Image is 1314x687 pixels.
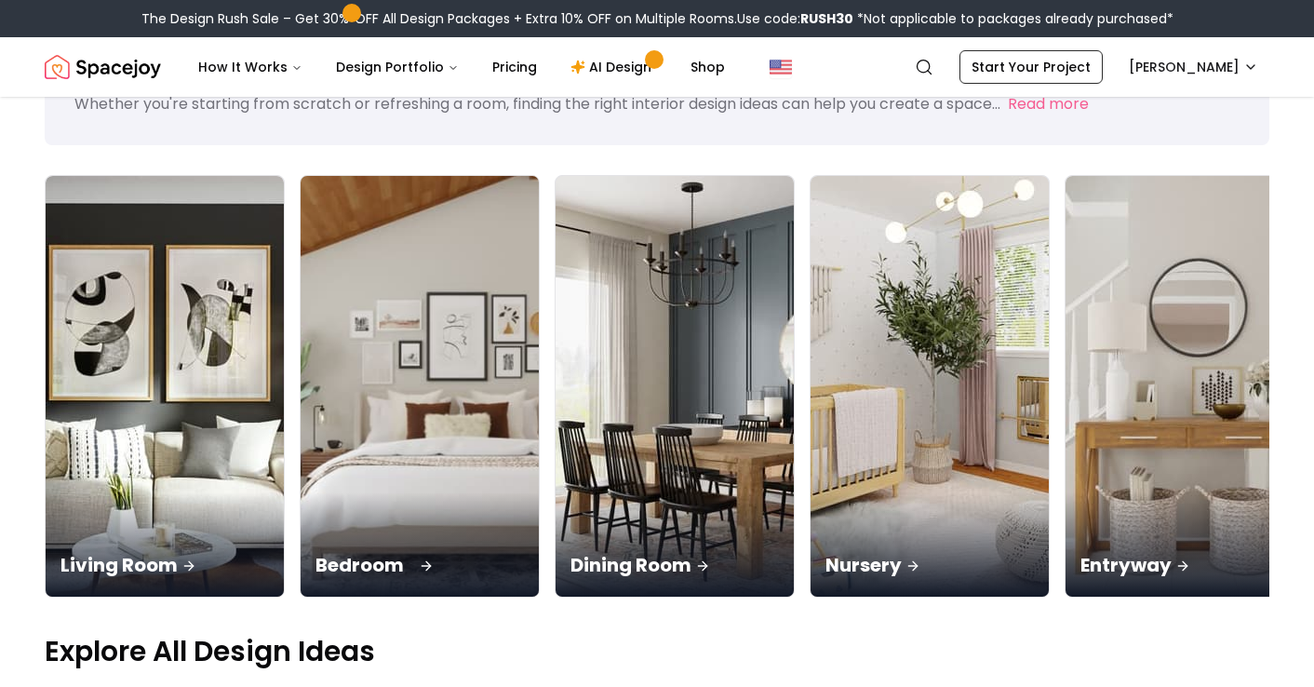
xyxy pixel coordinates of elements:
a: Pricing [477,48,552,86]
span: Use code: [737,9,853,28]
a: EntrywayEntryway [1065,175,1305,598]
img: Spacejoy Logo [45,48,161,86]
a: Dining RoomDining Room [555,175,795,598]
img: Living Room [46,176,284,597]
p: Whether you're starting from scratch or refreshing a room, finding the right interior design idea... [74,93,1000,114]
nav: Main [183,48,740,86]
a: NurseryNursery [810,175,1050,598]
img: Dining Room [556,176,794,597]
button: Read more [1008,93,1089,115]
img: Entryway [1066,176,1304,597]
p: Nursery [825,552,1034,578]
p: Entryway [1080,552,1289,578]
button: Design Portfolio [321,48,474,86]
img: Nursery [811,176,1049,597]
span: *Not applicable to packages already purchased* [853,9,1173,28]
a: BedroomBedroom [300,175,540,598]
img: United States [770,56,792,78]
button: How It Works [183,48,317,86]
a: AI Design [556,48,672,86]
a: Spacejoy [45,48,161,86]
p: Dining Room [570,552,779,578]
nav: Global [45,37,1269,97]
p: Bedroom [315,552,524,578]
img: Bedroom [295,166,545,608]
div: The Design Rush Sale – Get 30% OFF All Design Packages + Extra 10% OFF on Multiple Rooms. [141,9,1173,28]
a: Start Your Project [959,50,1103,84]
p: Living Room [60,552,269,578]
p: Explore All Design Ideas [45,635,1269,668]
b: RUSH30 [800,9,853,28]
button: [PERSON_NAME] [1118,50,1269,84]
a: Living RoomLiving Room [45,175,285,598]
a: Shop [676,48,740,86]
